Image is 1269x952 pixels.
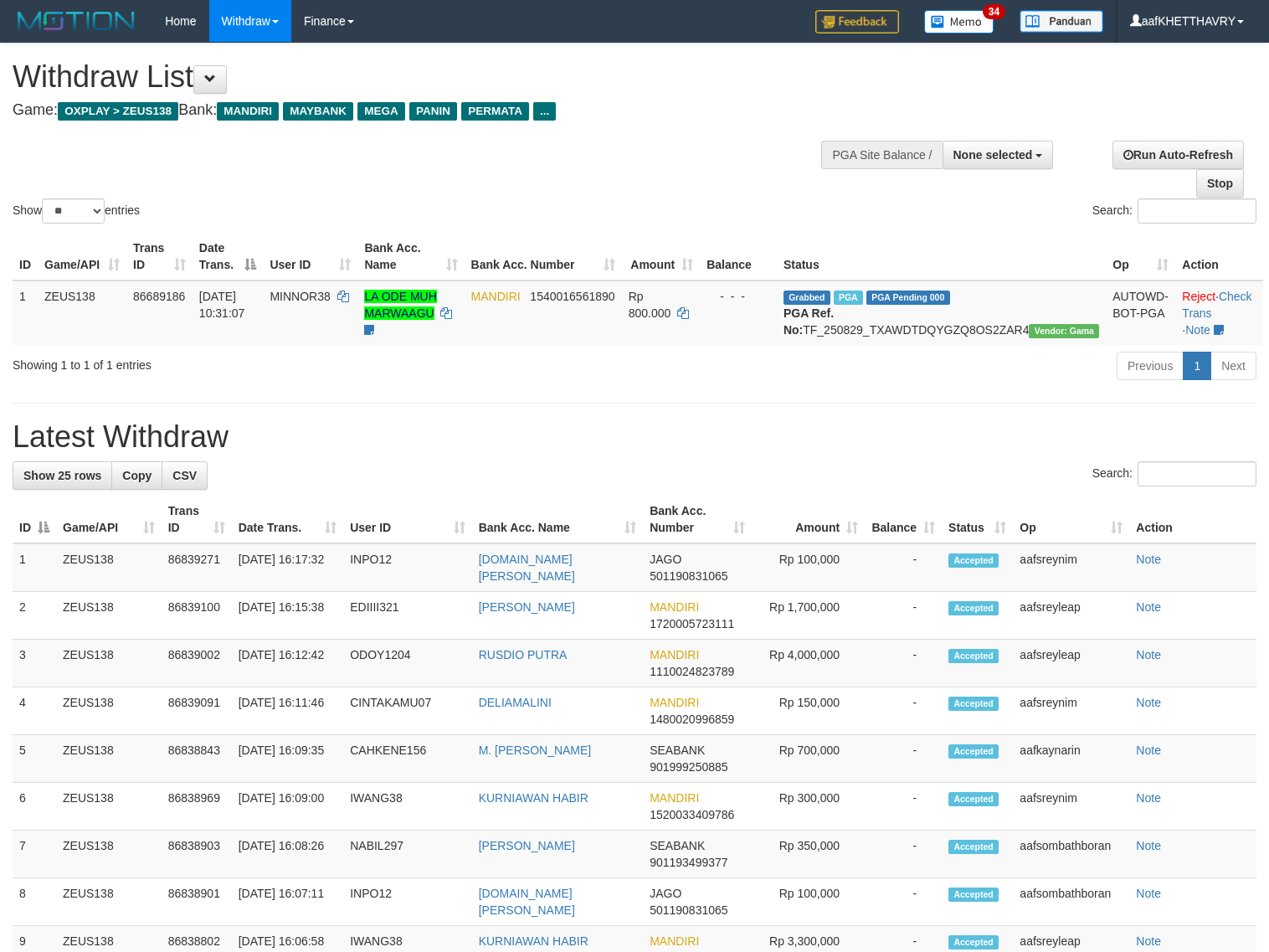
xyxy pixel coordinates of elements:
td: 1 [13,543,56,592]
span: Copy 901999250885 to clipboard [650,760,727,774]
span: ... [533,102,556,121]
a: Note [1136,553,1161,566]
span: Accepted [948,935,999,949]
th: Action [1129,496,1256,543]
h1: Withdraw List [13,60,830,94]
label: Search: [1092,461,1256,486]
label: Search: [1092,198,1256,224]
td: IWANG38 [343,783,471,831]
td: AUTOWD-BOT-PGA [1106,280,1175,345]
td: TF_250829_TXAWDTDQYGZQ8OS2ZAR4 [777,280,1106,345]
a: Note [1136,934,1161,948]
td: aafsreynim [1013,543,1129,592]
div: - - - [706,288,770,305]
span: Rp 800.000 [629,290,671,320]
th: Game/API: activate to sort column ascending [38,233,126,280]
td: Rp 150,000 [752,687,865,735]
a: RUSDIO PUTRA [479,648,568,661]
th: Bank Acc. Number: activate to sort column ascending [643,496,752,543]
td: ODOY1204 [343,640,471,687]
a: KURNIAWAN HABIR [479,791,588,805]
td: - [865,640,942,687]
td: Rp 1,700,000 [752,592,865,640]
a: [DOMAIN_NAME][PERSON_NAME] [479,887,575,917]
td: - [865,878,942,926]
img: Feedback.jpg [815,10,899,33]
th: Bank Acc. Name: activate to sort column ascending [357,233,464,280]
th: Bank Acc. Number: activate to sort column ascending [465,233,622,280]
span: MANDIRI [650,600,699,614]
th: Balance: activate to sort column ascending [865,496,942,543]
th: Op: activate to sort column ascending [1013,496,1129,543]
span: Accepted [948,888,999,902]
a: [PERSON_NAME] [479,839,575,852]
a: Note [1136,791,1161,805]
span: Copy 1720005723111 to clipboard [650,617,734,630]
td: ZEUS138 [56,878,162,926]
td: EDIIII321 [343,592,471,640]
a: Stop [1196,169,1244,198]
span: MANDIRI [650,791,699,805]
span: Marked by aafkaynarin [834,291,863,305]
span: PERMATA [461,102,529,121]
a: Run Auto-Refresh [1112,141,1244,169]
td: 86839091 [162,687,232,735]
a: CSV [162,461,208,490]
img: Button%20Memo.svg [924,10,994,33]
a: Note [1136,744,1161,757]
button: None selected [943,141,1054,169]
th: Balance [700,233,777,280]
th: User ID: activate to sort column ascending [343,496,471,543]
td: [DATE] 16:09:35 [232,735,343,783]
td: INPO12 [343,878,471,926]
span: MEGA [357,102,405,121]
span: Copy 1520033409786 to clipboard [650,808,734,821]
td: 5 [13,735,56,783]
span: OXPLAY > ZEUS138 [58,102,178,121]
th: Status: activate to sort column ascending [942,496,1013,543]
span: 86689186 [133,290,185,303]
img: panduan.png [1020,10,1103,33]
select: Showentries [42,198,105,224]
td: ZEUS138 [56,831,162,878]
td: ZEUS138 [56,687,162,735]
th: Amount: activate to sort column ascending [752,496,865,543]
td: [DATE] 16:08:26 [232,831,343,878]
td: 86839100 [162,592,232,640]
h1: Latest Withdraw [13,420,1256,454]
span: Accepted [948,553,999,568]
a: [PERSON_NAME] [479,600,575,614]
a: Note [1136,648,1161,661]
td: Rp 700,000 [752,735,865,783]
span: 34 [983,4,1005,19]
td: 8 [13,878,56,926]
span: SEABANK [650,744,705,757]
span: Copy 1110024823789 to clipboard [650,665,734,678]
span: MANDIRI [650,696,699,709]
td: Rp 4,000,000 [752,640,865,687]
th: Date Trans.: activate to sort column ascending [232,496,343,543]
td: Rp 300,000 [752,783,865,831]
span: PANIN [409,102,457,121]
span: Accepted [948,840,999,854]
a: 1 [1183,352,1211,380]
th: Action [1175,233,1263,280]
a: M. [PERSON_NAME] [479,744,592,757]
img: MOTION_logo.png [13,8,140,33]
td: 86838969 [162,783,232,831]
td: 1 [13,280,38,345]
span: Grabbed [783,291,830,305]
td: 86838843 [162,735,232,783]
td: 86838901 [162,878,232,926]
div: PGA Site Balance / [821,141,942,169]
td: aafsombathboran [1013,831,1129,878]
td: aafsreyleap [1013,640,1129,687]
td: 2 [13,592,56,640]
td: [DATE] 16:07:11 [232,878,343,926]
a: Note [1136,839,1161,852]
td: - [865,543,942,592]
a: KURNIAWAN HABIR [479,934,588,948]
td: · · [1175,280,1263,345]
span: SEABANK [650,839,705,852]
td: - [865,592,942,640]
